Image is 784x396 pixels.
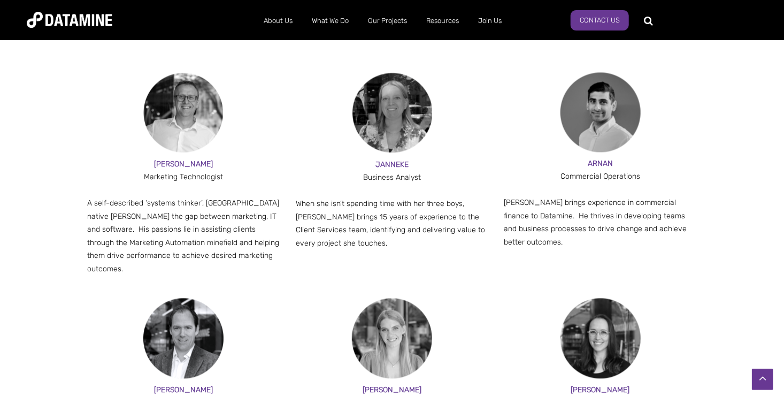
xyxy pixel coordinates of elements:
[468,7,511,35] a: Join Us
[571,386,630,395] span: [PERSON_NAME]
[352,299,432,379] img: Sophie W
[588,159,613,169] span: ARNAN
[504,171,697,184] div: Commercial Operations
[358,7,417,35] a: Our Projects
[254,7,302,35] a: About Us
[417,7,468,35] a: Resources
[302,7,358,35] a: What We Do
[363,386,421,395] span: [PERSON_NAME]
[27,12,112,28] img: Datamine
[87,171,280,185] div: Marketing Technologist
[143,299,224,379] img: Jesse1
[296,200,486,248] span: When she isn’t spending time with her three boys, [PERSON_NAME] brings 15 years of experience to ...
[87,197,280,276] p: A self-described ‘systems thinker’, [GEOGRAPHIC_DATA] native [PERSON_NAME] the gap between market...
[296,172,489,185] div: Business Analyst
[352,73,432,154] img: Janneke-2
[504,197,697,249] p: [PERSON_NAME] brings experience in commercial finance to Datamine. He thrives in developing teams...
[143,73,224,153] img: Andy-1-150x150
[154,386,213,395] span: [PERSON_NAME]
[571,10,629,31] a: Contact Us
[560,299,641,379] img: Rosie
[560,73,641,153] img: Arnan
[375,161,409,170] span: JANNEKE
[154,160,213,169] span: [PERSON_NAME]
